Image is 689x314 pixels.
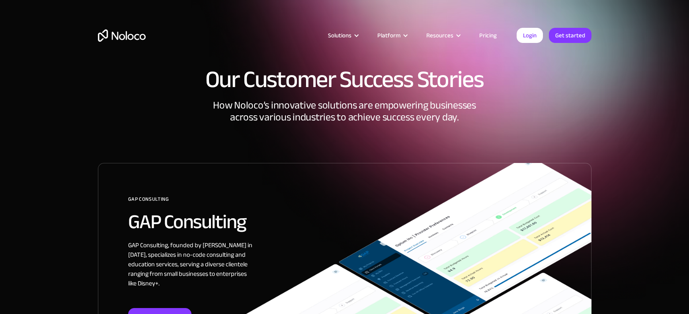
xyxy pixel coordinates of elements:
[469,30,507,41] a: Pricing
[549,28,591,43] a: Get started
[128,240,256,308] div: GAP Consulting, founded by [PERSON_NAME] in [DATE], specializes in no-code consulting and educati...
[517,28,543,43] a: Login
[328,30,351,41] div: Solutions
[416,30,469,41] div: Resources
[98,29,146,42] a: home
[98,68,591,91] h1: Our Customer Success Stories
[318,30,367,41] div: Solutions
[128,211,591,233] h2: GAP Consulting
[426,30,453,41] div: Resources
[367,30,416,41] div: Platform
[128,193,591,211] div: GAP Consulting
[98,99,591,163] div: How Noloco’s innovative solutions are empowering businesses across various industries to achieve ...
[377,30,400,41] div: Platform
